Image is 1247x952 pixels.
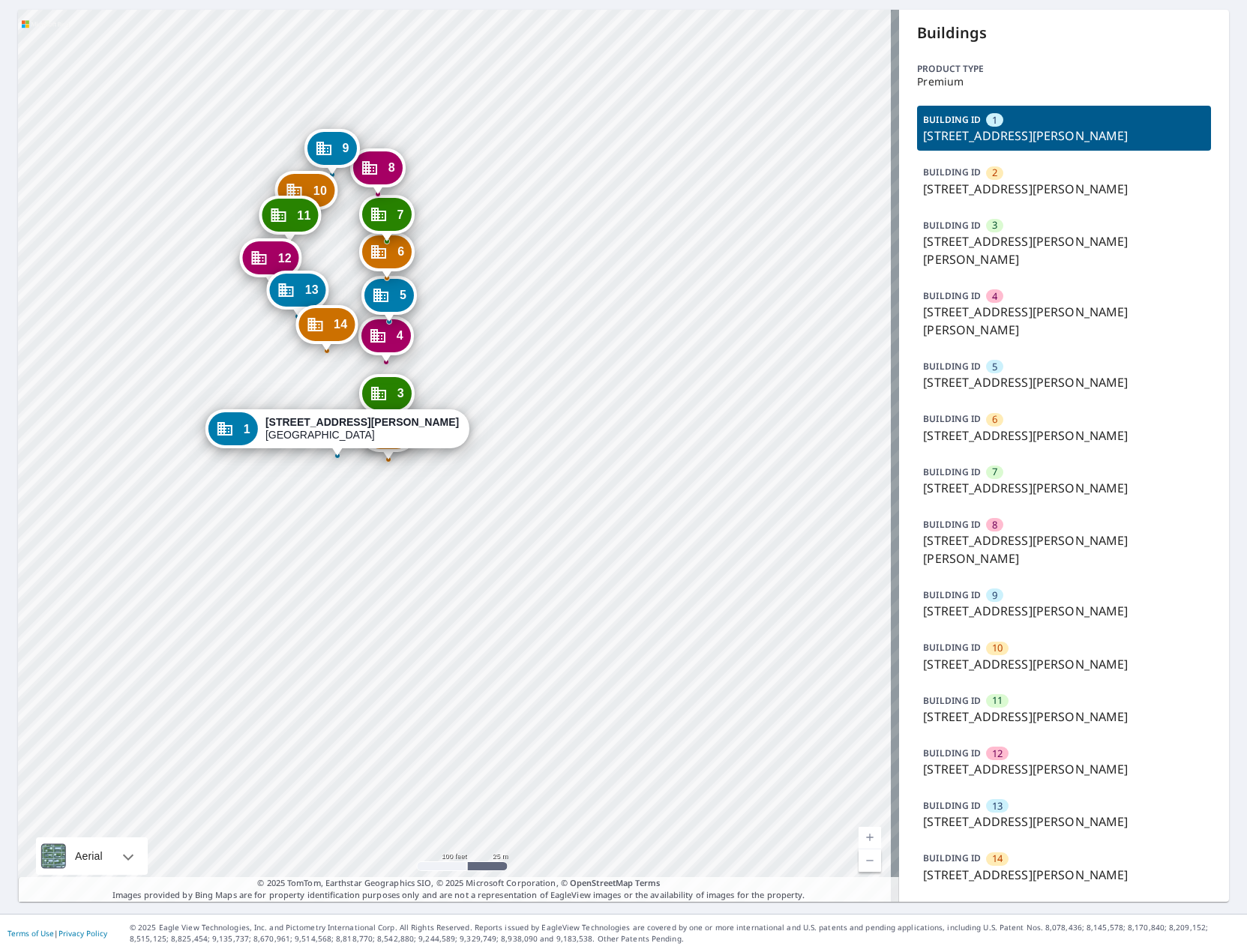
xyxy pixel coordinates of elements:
p: [STREET_ADDRESS][PERSON_NAME] [923,127,1205,145]
a: Privacy Policy [58,928,107,939]
span: 10 [313,185,327,196]
span: 6 [397,246,404,257]
div: Dropped pin, building 13, Commercial property, 1222 Josephine Baker Ave Saint Louis, MO 63106 [267,271,329,317]
div: Dropped pin, building 9, Commercial property, 1264 Blumeyer St Saint Louis, MO 63106 [304,129,360,175]
a: Terms [635,877,660,888]
span: 13 [305,284,319,295]
p: BUILDING ID [923,466,981,478]
span: 10 [992,641,1003,655]
p: BUILDING ID [923,852,981,864]
div: Dropped pin, building 12, Commercial property, 1222 Josephine Baker Ave Saint Louis, MO 63106 [240,238,302,285]
span: 9 [343,142,349,154]
a: OpenStreetMap [570,877,633,888]
span: 4 [397,330,403,341]
span: 6 [992,412,997,427]
span: 14 [334,319,347,330]
p: BUILDING ID [923,641,981,654]
p: [STREET_ADDRESS][PERSON_NAME] [923,180,1205,198]
div: Aerial [36,837,148,875]
p: BUILDING ID [923,219,981,232]
p: BUILDING ID [923,412,981,425]
p: [STREET_ADDRESS][PERSON_NAME] [923,479,1205,497]
p: [STREET_ADDRESS][PERSON_NAME] [923,427,1205,445]
p: [STREET_ADDRESS][PERSON_NAME][PERSON_NAME] [923,232,1205,268]
span: 5 [992,360,997,374]
p: BUILDING ID [923,518,981,531]
div: Dropped pin, building 6, Commercial property, 1233 N Leonard Ave Saint Louis, MO 63106 [359,232,415,279]
span: 2 [992,166,997,180]
div: Dropped pin, building 3, Commercial property, 3300 Dr Martin Luther King Dr Saint Louis, MO 63106 [359,374,415,421]
div: Dropped pin, building 5, Commercial property, 1213 N Leonard Ave Saint Louis, MO 63106 [361,276,417,322]
p: BUILDING ID [923,694,981,707]
p: [STREET_ADDRESS][PERSON_NAME] [923,602,1205,620]
p: [STREET_ADDRESS][PERSON_NAME][PERSON_NAME] [923,531,1205,567]
div: Dropped pin, building 1, Commercial property, 1200 Josephine Baker Ave Saint Louis, MO 63106 [205,409,469,456]
div: Dropped pin, building 10, Commercial property, 1240 Blumeyer St Saint Louis, MO 63106 [275,171,337,217]
span: 5 [400,289,406,301]
div: Dropped pin, building 4, Commercial property, 3302 Dr Martin Luther King Dr Saint Louis, MO 63106 [358,316,414,363]
p: [STREET_ADDRESS][PERSON_NAME] [923,655,1205,673]
p: Premium [917,76,1211,88]
div: [GEOGRAPHIC_DATA] [265,416,459,442]
span: 3 [397,388,404,399]
a: Terms of Use [7,928,54,939]
span: 11 [992,693,1003,708]
span: 9 [992,588,997,603]
span: 12 [278,253,292,264]
p: BUILDING ID [923,166,981,178]
span: © 2025 TomTom, Earthstar Geographics SIO, © 2025 Microsoft Corporation, © [257,877,660,890]
p: [STREET_ADDRESS][PERSON_NAME] [923,708,1205,726]
p: BUILDING ID [923,289,981,302]
div: Dropped pin, building 7, Commercial property, 1265 N Leonard Ave Saint Louis, MO 63106 [359,195,415,241]
p: © 2025 Eagle View Technologies, Inc. and Pictometry International Corp. All Rights Reserved. Repo... [130,922,1240,945]
span: 4 [992,289,997,304]
span: 13 [992,799,1003,813]
span: 3 [992,218,997,232]
p: [STREET_ADDRESS][PERSON_NAME] [923,760,1205,778]
div: Dropped pin, building 8, Commercial property, 3311 Dr Martin Luther King Dr Saint Louis, MO 63106 [350,148,406,195]
p: BUILDING ID [923,360,981,373]
p: [STREET_ADDRESS][PERSON_NAME][PERSON_NAME] [923,303,1205,339]
div: Aerial [70,837,107,875]
a: Current Level 18, Zoom In [859,827,881,849]
p: | [7,929,107,938]
p: [STREET_ADDRESS][PERSON_NAME] [923,866,1205,884]
p: [STREET_ADDRESS][PERSON_NAME] [923,813,1205,831]
p: BUILDING ID [923,588,981,601]
p: Images provided by Bing Maps are for property identification purposes only and are not a represen... [18,877,899,902]
p: BUILDING ID [923,799,981,812]
strong: [STREET_ADDRESS][PERSON_NAME] [265,416,459,428]
div: Dropped pin, building 11, Commercial property, 1222 Josephine Baker Ave Saint Louis, MO 63106 [259,196,321,242]
div: Dropped pin, building 14, Commercial property, 1284 Josephine Baker Ave Saint Louis, MO 63106 [295,305,358,352]
span: 8 [388,162,395,173]
span: 1 [992,113,997,127]
p: BUILDING ID [923,747,981,759]
a: Current Level 18, Zoom Out [859,849,881,872]
span: 7 [992,465,997,479]
span: 14 [992,852,1003,866]
p: [STREET_ADDRESS][PERSON_NAME] [923,373,1205,391]
span: 11 [297,210,310,221]
span: 1 [244,424,250,435]
span: 8 [992,518,997,532]
p: BUILDING ID [923,113,981,126]
p: Buildings [917,22,1211,44]
span: 7 [397,209,404,220]
p: Product type [917,62,1211,76]
span: 12 [992,747,1003,761]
